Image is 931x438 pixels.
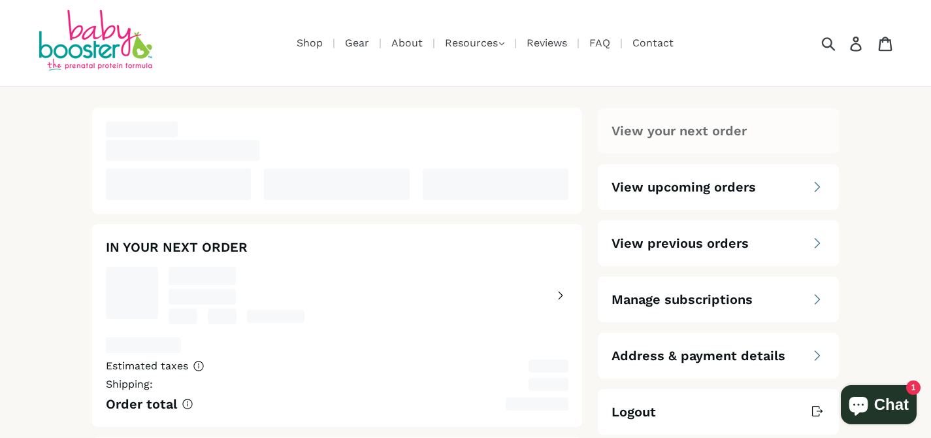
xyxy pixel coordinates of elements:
[506,397,568,411] span: ‌
[106,140,259,161] span: ‌
[36,10,154,73] img: Baby Booster Prenatal Protein Supplements
[583,35,617,51] a: FAQ
[598,164,839,210] a: View upcoming orders
[837,385,921,428] inbox-online-store-chat: Shopify online store chat
[106,122,178,137] span: ‌
[598,277,839,322] a: Manage subscriptions
[598,108,839,154] a: View your next order
[106,360,188,372] span: Estimated taxes
[106,169,252,200] span: ‌
[169,309,197,324] span: ‌
[612,178,756,196] span: View upcoming orders
[247,310,304,323] span: ‌
[106,238,569,256] h2: In your next order
[612,403,656,421] span: Logout
[208,309,237,324] span: ‌
[626,35,680,51] a: Contact
[598,389,839,435] a: Logout
[598,333,839,379] a: Address & payment details
[106,337,181,353] span: ‌
[106,396,177,412] span: Order total
[264,169,410,200] span: ‌
[106,267,158,319] span: ‌
[520,35,574,51] a: Reviews
[529,360,568,373] span: ‌
[612,122,747,140] span: View your next order
[169,289,236,305] span: ‌
[423,169,568,200] span: ‌
[290,35,329,51] a: Shop
[106,378,153,390] span: Shipping:
[529,378,568,391] span: ‌
[169,267,236,285] span: ‌
[612,290,753,309] span: Manage subscriptions
[438,33,511,53] button: Resources
[338,35,376,51] a: Gear
[612,234,749,252] span: View previous orders
[612,346,785,365] span: Address & payment details
[385,35,429,51] a: About
[598,220,839,266] a: View previous orders
[826,29,862,58] input: Search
